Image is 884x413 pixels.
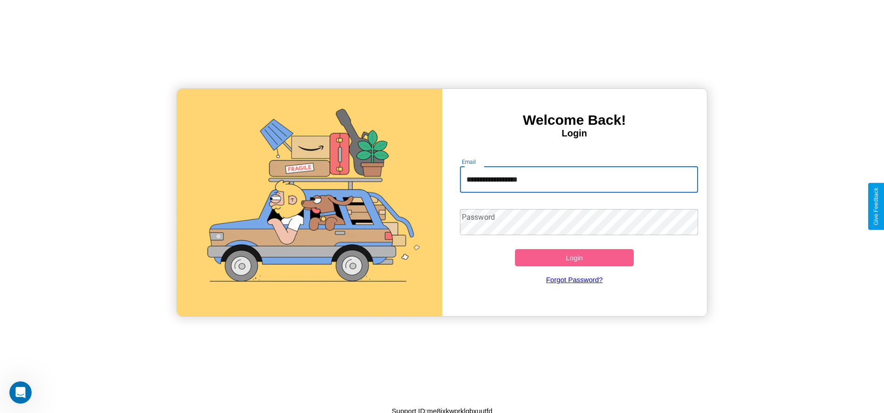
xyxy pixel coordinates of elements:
h3: Welcome Back! [442,112,707,128]
a: Forgot Password? [455,266,693,293]
label: Email [462,158,476,166]
div: Give Feedback [873,188,879,225]
img: gif [177,89,442,316]
iframe: Intercom live chat [9,381,32,404]
h4: Login [442,128,707,139]
button: Login [515,249,634,266]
